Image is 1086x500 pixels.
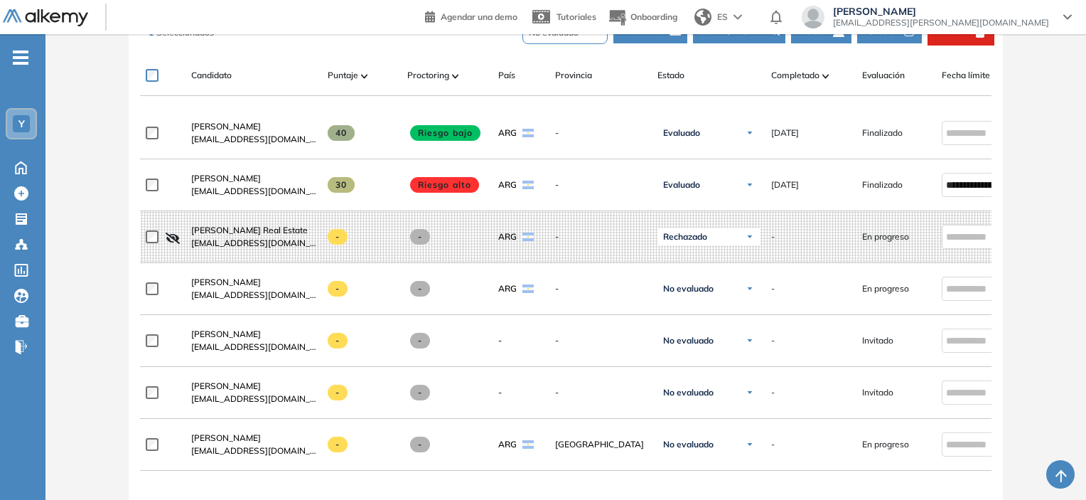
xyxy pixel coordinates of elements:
[746,388,754,397] img: Ícono de flecha
[833,6,1049,17] span: [PERSON_NAME]
[328,177,355,193] span: 30
[191,120,316,133] a: [PERSON_NAME]
[191,393,316,405] span: [EMAIL_ADDRESS][DOMAIN_NAME]
[746,336,754,345] img: Ícono de flecha
[771,69,819,82] span: Completado
[555,69,592,82] span: Provincia
[191,237,316,250] span: [EMAIL_ADDRESS][DOMAIN_NAME]
[771,334,775,347] span: -
[410,229,431,245] span: -
[191,133,316,146] span: [EMAIL_ADDRESS][DOMAIN_NAME]
[191,328,316,341] a: [PERSON_NAME]
[822,74,829,78] img: [missing "en.ARROW_ALT" translation]
[746,284,754,293] img: Ícono de flecha
[862,179,903,191] span: Finalizado
[191,225,308,235] span: [PERSON_NAME] Real Estate
[191,224,316,237] a: [PERSON_NAME] Real Estate
[862,282,909,295] span: En progreso
[410,125,481,141] span: Riesgo bajo
[191,172,316,185] a: [PERSON_NAME]
[522,181,534,189] img: ARG
[452,74,459,78] img: [missing "en.ARROW_ALT" translation]
[191,121,261,132] span: [PERSON_NAME]
[663,283,714,294] span: No evaluado
[746,181,754,189] img: Ícono de flecha
[555,334,646,347] span: -
[498,179,517,191] span: ARG
[608,2,677,33] button: Onboarding
[630,11,677,22] span: Onboarding
[191,277,261,287] span: [PERSON_NAME]
[13,56,28,59] i: -
[557,11,596,22] span: Tutoriales
[555,438,646,451] span: [GEOGRAPHIC_DATA]
[498,282,517,295] span: ARG
[407,69,449,82] span: Proctoring
[663,387,714,398] span: No evaluado
[663,179,700,191] span: Evaluado
[191,276,316,289] a: [PERSON_NAME]
[410,333,431,349] span: -
[522,440,534,449] img: ARG
[663,439,714,450] span: No evaluado
[328,229,348,245] span: -
[771,230,775,243] span: -
[555,179,646,191] span: -
[498,334,502,347] span: -
[771,127,799,139] span: [DATE]
[522,129,534,137] img: ARG
[555,282,646,295] span: -
[862,127,903,139] span: Finalizado
[522,284,534,293] img: ARG
[555,230,646,243] span: -
[498,69,515,82] span: País
[694,9,711,26] img: world
[942,69,990,82] span: Fecha límite
[191,69,232,82] span: Candidato
[498,127,517,139] span: ARG
[149,27,154,38] span: 1
[328,125,355,141] span: 40
[498,230,517,243] span: ARG
[328,333,348,349] span: -
[771,179,799,191] span: [DATE]
[425,7,517,24] a: Agendar una demo
[555,386,646,399] span: -
[657,69,684,82] span: Estado
[191,445,316,457] span: [EMAIL_ADDRESS][DOMAIN_NAME]
[191,185,316,198] span: [EMAIL_ADDRESS][DOMAIN_NAME]
[862,334,893,347] span: Invitado
[410,385,431,400] span: -
[3,9,88,27] img: Logo
[410,177,480,193] span: Riesgo alto
[733,14,742,20] img: arrow
[328,281,348,297] span: -
[862,438,909,451] span: En progreso
[156,27,214,38] span: Seleccionados
[833,17,1049,28] span: [EMAIL_ADDRESS][PERSON_NAME][DOMAIN_NAME]
[191,341,316,353] span: [EMAIL_ADDRESS][DOMAIN_NAME]
[862,386,893,399] span: Invitado
[328,69,358,82] span: Puntaje
[771,282,775,295] span: -
[771,386,775,399] span: -
[191,432,261,443] span: [PERSON_NAME]
[191,329,261,339] span: [PERSON_NAME]
[410,281,431,297] span: -
[522,233,534,241] img: ARG
[663,127,700,139] span: Evaluado
[191,289,316,302] span: [EMAIL_ADDRESS][DOMAIN_NAME]
[328,385,348,400] span: -
[717,11,728,23] span: ES
[771,438,775,451] span: -
[18,118,25,129] span: Y
[191,173,261,183] span: [PERSON_NAME]
[441,11,517,22] span: Agendar una demo
[862,69,905,82] span: Evaluación
[862,230,909,243] span: En progreso
[663,335,714,346] span: No evaluado
[328,437,348,452] span: -
[746,233,754,241] img: Ícono de flecha
[191,432,316,445] a: [PERSON_NAME]
[1015,432,1086,500] div: Widget de chat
